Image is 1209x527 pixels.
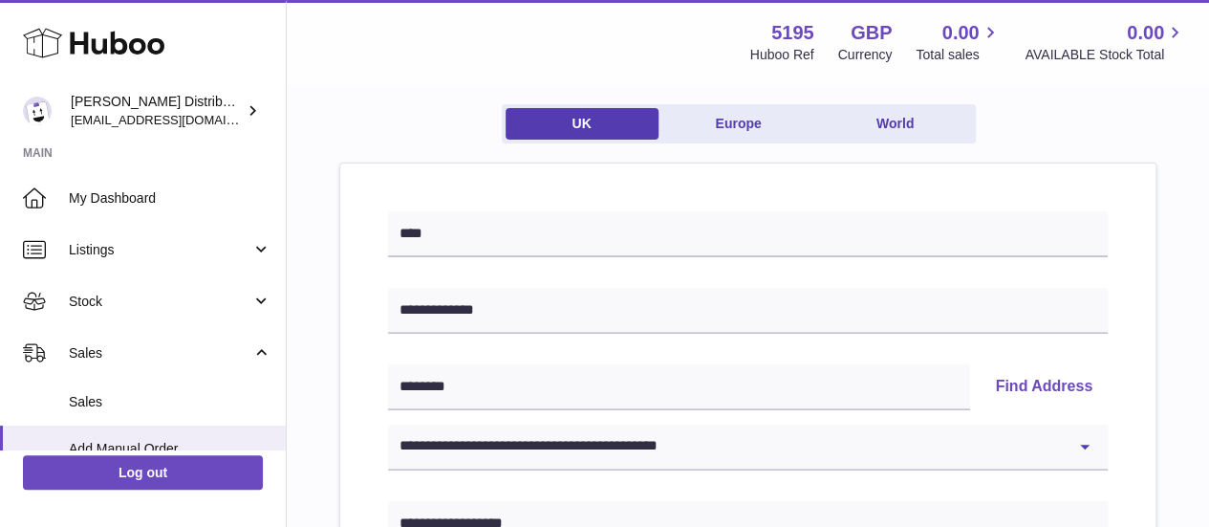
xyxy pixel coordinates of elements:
div: Currency [838,46,893,64]
span: Listings [69,241,251,259]
img: mccormackdistr@gmail.com [23,97,52,125]
span: 0.00 [1127,20,1164,46]
a: UK [506,108,658,140]
span: Sales [69,393,271,411]
div: [PERSON_NAME] Distribution [71,93,243,129]
div: Huboo Ref [750,46,814,64]
strong: GBP [851,20,892,46]
a: Log out [23,455,263,490]
strong: 5195 [771,20,814,46]
span: 0.00 [942,20,980,46]
a: 0.00 Total sales [916,20,1001,64]
a: Europe [662,108,815,140]
span: [EMAIL_ADDRESS][DOMAIN_NAME] [71,112,281,127]
span: Sales [69,344,251,362]
span: AVAILABLE Stock Total [1025,46,1186,64]
a: World [819,108,972,140]
span: Stock [69,293,251,311]
a: 0.00 AVAILABLE Stock Total [1025,20,1186,64]
span: My Dashboard [69,189,271,208]
span: Add Manual Order [69,440,271,458]
button: Find Address [980,364,1108,410]
span: Total sales [916,46,1001,64]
